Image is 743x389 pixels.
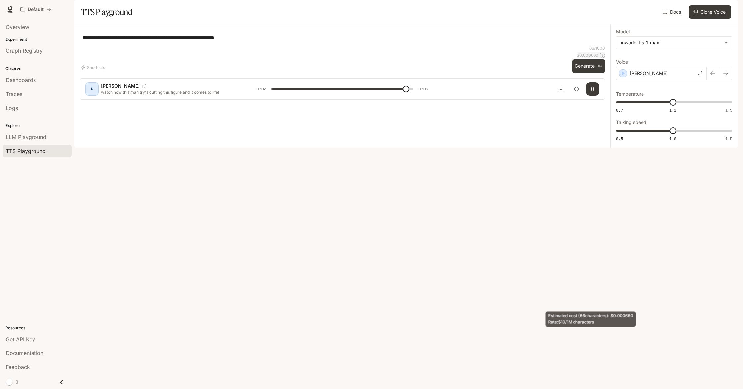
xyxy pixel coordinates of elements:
[616,37,732,49] div: inworld-tts-1-max
[597,64,602,68] p: ⌘⏎
[554,82,568,96] button: Download audio
[419,86,428,92] span: 0:03
[546,312,636,327] div: Estimated cost ( 66 characters): $ 0.000660 Rate: $10/1M characters
[725,136,732,141] span: 1.5
[616,92,644,96] p: Temperature
[140,84,149,88] button: Copy Voice ID
[616,120,646,125] p: Talking speed
[81,5,132,19] h1: TTS Playground
[689,5,731,19] button: Clone Voice
[616,136,623,141] span: 0.5
[616,29,630,34] p: Model
[101,83,140,89] p: [PERSON_NAME]
[570,82,583,96] button: Inspect
[572,59,605,73] button: Generate⌘⏎
[589,45,605,51] p: 66 / 1000
[616,107,623,113] span: 0.7
[616,60,628,64] p: Voice
[661,5,684,19] a: Docs
[101,89,241,95] p: watch how this man try's cutting this figure and it comes to life!
[17,3,54,16] button: All workspaces
[669,136,676,141] span: 1.0
[669,107,676,113] span: 1.1
[621,39,721,46] div: inworld-tts-1-max
[28,7,44,12] p: Default
[725,107,732,113] span: 1.5
[257,86,266,92] span: 0:02
[577,52,598,58] p: $ 0.000660
[80,62,108,73] button: Shortcuts
[630,70,668,77] p: [PERSON_NAME]
[87,84,97,94] div: D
